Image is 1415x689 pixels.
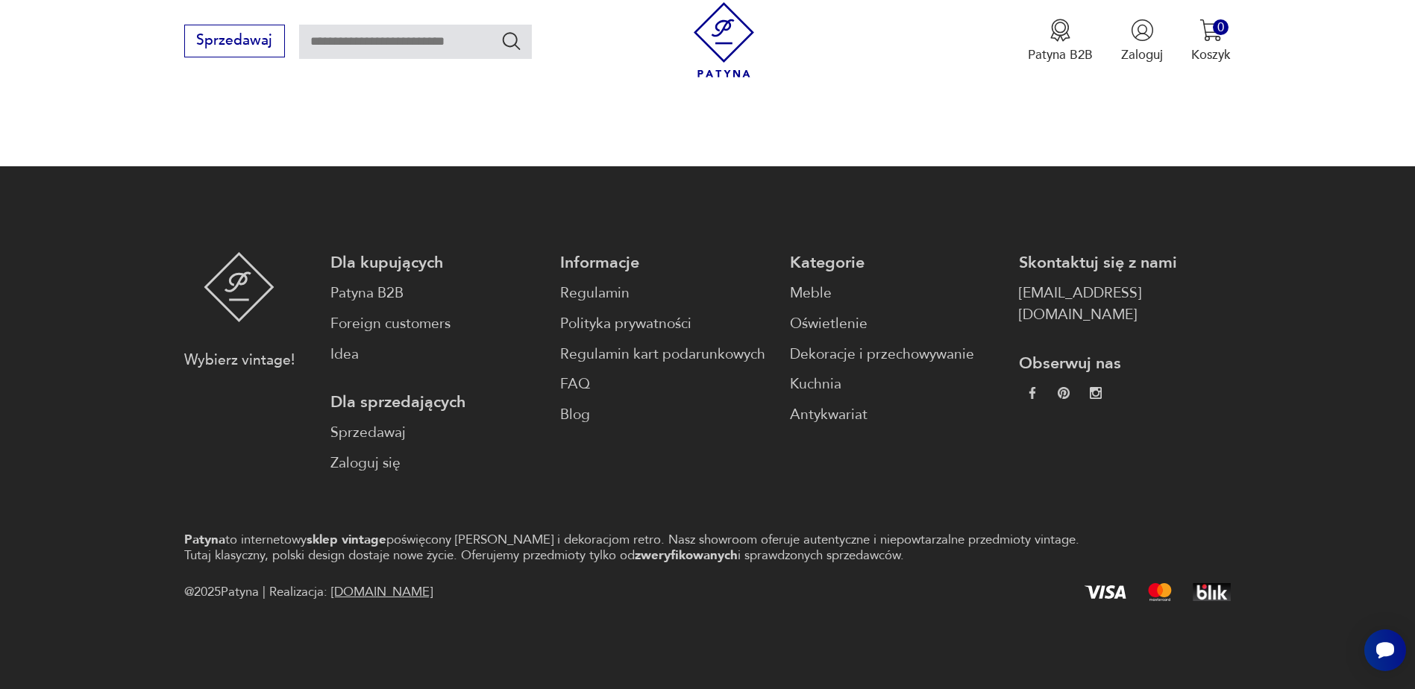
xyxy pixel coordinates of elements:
img: Patyna - sklep z meblami i dekoracjami vintage [686,2,762,78]
a: [EMAIL_ADDRESS][DOMAIN_NAME] [1019,283,1231,326]
button: Sprzedawaj [184,25,285,57]
img: da9060093f698e4c3cedc1453eec5031.webp [1026,387,1038,399]
a: Kuchnia [790,374,1002,395]
p: Zaloguj [1121,46,1163,63]
a: Regulamin [560,283,772,304]
a: Polityka prywatności [560,313,772,335]
span: @ 2025 Patyna [184,582,259,603]
strong: Patyna [184,531,225,548]
img: Patyna - sklep z meblami i dekoracjami vintage [204,252,274,322]
a: Idea [330,344,542,365]
img: c2fd9cf7f39615d9d6839a72ae8e59e5.webp [1090,387,1102,399]
img: Mastercard [1148,583,1172,601]
p: to internetowy poświęcony [PERSON_NAME] i dekoracjom retro. Nasz showroom oferuje autentyczne i n... [184,532,1097,564]
p: Dla kupujących [330,252,542,274]
img: BLIK [1193,583,1231,601]
button: Patyna B2B [1028,19,1093,63]
a: Sprzedawaj [330,422,542,444]
a: Blog [560,404,772,426]
button: 0Koszyk [1191,19,1231,63]
span: Realizacja: [269,582,433,603]
img: Visa [1085,585,1126,599]
img: Ikonka użytkownika [1131,19,1154,42]
img: Ikona koszyka [1199,19,1223,42]
strong: sklep vintage [307,531,386,548]
p: Koszyk [1191,46,1231,63]
p: Wybierz vintage! [184,350,295,371]
a: Ikona medaluPatyna B2B [1028,19,1093,63]
iframe: Smartsupp widget button [1364,629,1406,671]
a: Meble [790,283,1002,304]
p: Skontaktuj się z nami [1019,252,1231,274]
a: Regulamin kart podarunkowych [560,344,772,365]
div: | [263,582,266,603]
a: Patyna B2B [330,283,542,304]
a: FAQ [560,374,772,395]
p: Informacje [560,252,772,274]
img: 37d27d81a828e637adc9f9cb2e3d3a8a.webp [1058,387,1070,399]
a: Antykwariat [790,404,1002,426]
a: Sprzedawaj [184,36,285,48]
p: Obserwuj nas [1019,353,1231,374]
p: Kategorie [790,252,1002,274]
a: Foreign customers [330,313,542,335]
p: Patyna B2B [1028,46,1093,63]
a: Oświetlenie [790,313,1002,335]
p: Dla sprzedających [330,391,542,413]
a: [DOMAIN_NAME] [331,583,433,600]
img: Ikona medalu [1049,19,1072,42]
a: Zaloguj się [330,453,542,474]
div: 0 [1213,19,1229,35]
button: Zaloguj [1121,19,1163,63]
a: Dekoracje i przechowywanie [790,344,1002,365]
strong: zweryfikowanych [635,547,738,564]
button: Szukaj [501,30,522,51]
